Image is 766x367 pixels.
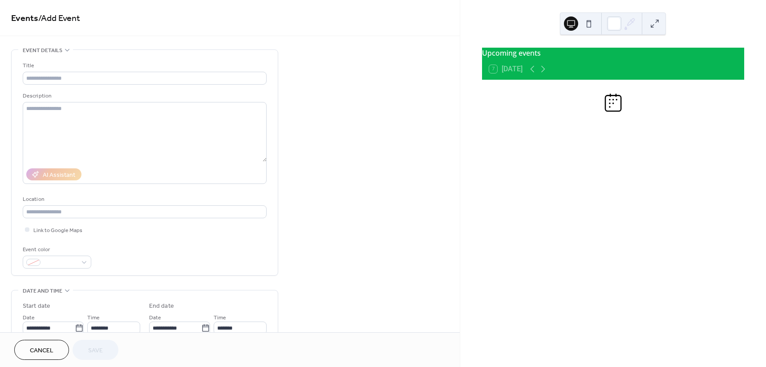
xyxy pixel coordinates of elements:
[14,340,69,360] button: Cancel
[87,313,100,322] span: Time
[214,313,226,322] span: Time
[30,346,53,355] span: Cancel
[23,302,50,311] div: Start date
[482,48,744,58] div: Upcoming events
[149,302,174,311] div: End date
[149,313,161,322] span: Date
[11,10,38,27] a: Events
[23,313,35,322] span: Date
[23,61,265,70] div: Title
[23,195,265,204] div: Location
[23,245,89,254] div: Event color
[23,46,62,55] span: Event details
[33,226,82,235] span: Link to Google Maps
[23,91,265,101] div: Description
[23,286,62,296] span: Date and time
[38,10,80,27] span: / Add Event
